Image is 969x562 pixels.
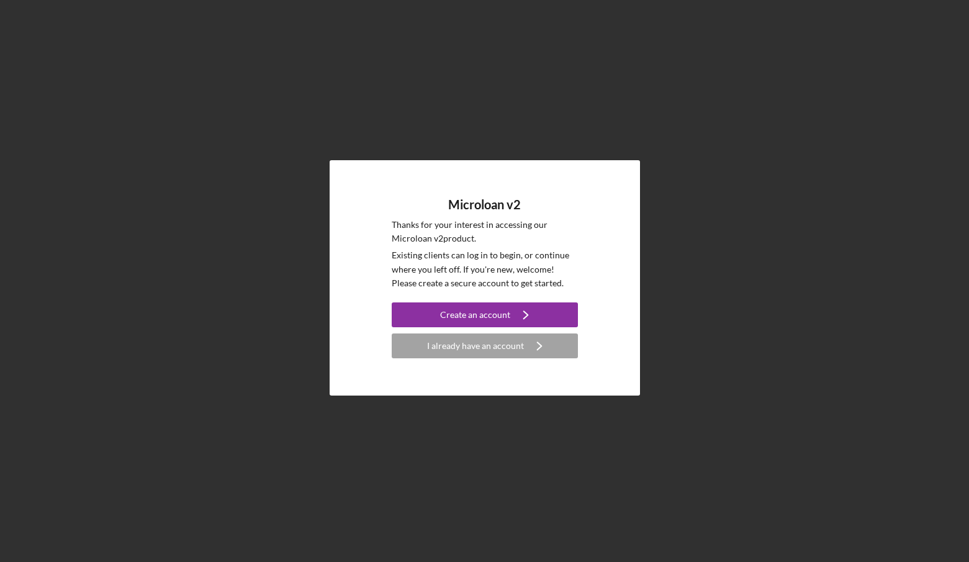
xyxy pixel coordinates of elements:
[392,302,578,330] a: Create an account
[440,302,510,327] div: Create an account
[392,218,578,246] p: Thanks for your interest in accessing our Microloan v2 product.
[392,248,578,290] p: Existing clients can log in to begin, or continue where you left off. If you're new, welcome! Ple...
[448,197,521,212] h4: Microloan v2
[392,302,578,327] button: Create an account
[392,333,578,358] button: I already have an account
[427,333,524,358] div: I already have an account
